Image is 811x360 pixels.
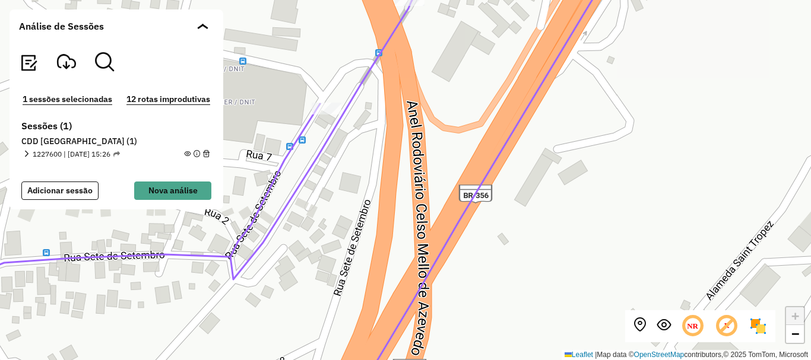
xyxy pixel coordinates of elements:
[134,181,211,200] button: Nova análise
[791,326,799,341] span: −
[562,350,811,360] div: Map data © contributors,© 2025 TomTom, Microsoft
[123,93,214,106] button: 12 rotas improdutivas
[634,351,685,359] a: OpenStreetMap
[19,93,116,106] button: 1 sessões selecionadas
[21,181,99,200] button: Adicionar sessão
[33,149,120,160] span: 1227600 | [DATE] 15:26
[749,317,768,336] img: Exibir/Ocultar setores
[57,52,76,74] button: Visualizar Romaneio Exportadas
[21,120,211,132] h6: Sessões (1)
[633,318,647,335] button: Centralizar mapa no depósito ou ponto de apoio
[714,314,739,339] span: Exibir rótulo
[680,314,705,339] span: Ocultar NR
[21,136,211,147] h6: CDD [GEOGRAPHIC_DATA] (1)
[19,19,104,33] span: Análise de Sessões
[595,351,597,359] span: |
[19,52,38,74] button: Visualizar relatório de Roteirização Exportadas
[657,318,671,335] button: Exibir sessão original
[565,351,593,359] a: Leaflet
[786,307,804,325] a: Zoom in
[786,325,804,343] a: Zoom out
[791,308,799,323] span: +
